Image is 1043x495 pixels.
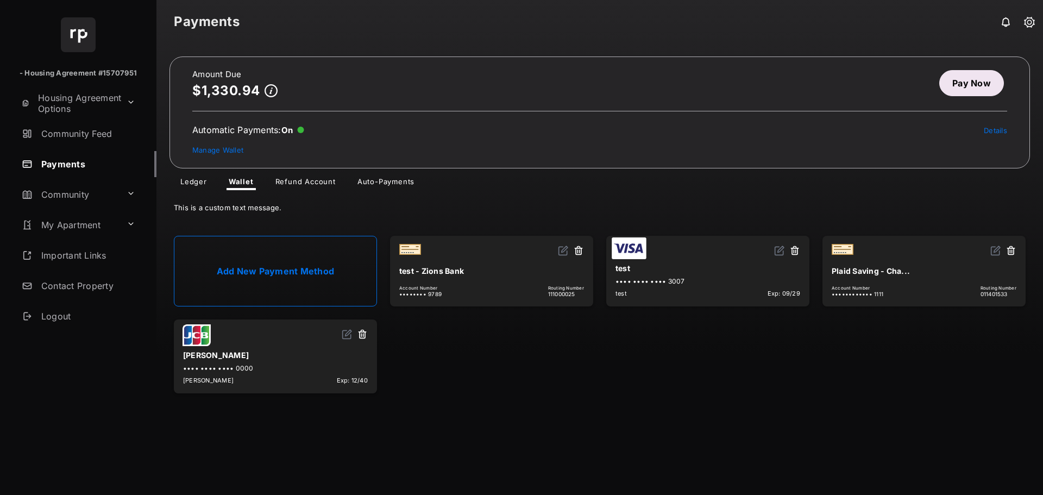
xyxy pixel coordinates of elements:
[548,285,584,291] span: Routing Number
[183,377,234,384] span: [PERSON_NAME]
[832,262,1016,280] div: Plaid Saving - Cha...
[17,303,156,329] a: Logout
[558,245,569,256] img: svg+xml;base64,PHN2ZyB2aWV3Qm94PSIwIDAgMjQgMjQiIHdpZHRoPSIxNiIgaGVpZ2h0PSIxNiIgZmlsbD0ibm9uZSIgeG...
[399,262,584,280] div: test - Zions Bank
[156,190,1043,221] div: This is a custom text message.
[267,177,344,190] a: Refund Account
[399,291,442,297] span: •••••••• 9789
[337,377,368,384] span: Exp: 12/40
[192,124,304,135] div: Automatic Payments :
[172,177,216,190] a: Ledger
[399,285,442,291] span: Account Number
[192,83,260,98] p: $1,330.94
[548,291,584,297] span: 111000025
[990,245,1001,256] img: svg+xml;base64,PHN2ZyB2aWV3Qm94PSIwIDAgMjQgMjQiIHdpZHRoPSIxNiIgaGVpZ2h0PSIxNiIgZmlsbD0ibm9uZSIgeG...
[832,291,883,297] span: •••••••••••• 1111
[832,285,883,291] span: Account Number
[17,242,140,268] a: Important Links
[17,151,156,177] a: Payments
[774,245,785,256] img: svg+xml;base64,PHN2ZyB2aWV3Qm94PSIwIDAgMjQgMjQiIHdpZHRoPSIxNiIgaGVpZ2h0PSIxNiIgZmlsbD0ibm9uZSIgeG...
[615,277,800,285] div: •••• •••• •••• 3007
[981,291,1016,297] span: 011401533
[220,177,262,190] a: Wallet
[183,346,368,364] div: [PERSON_NAME]
[981,285,1016,291] span: Routing Number
[192,70,278,79] h2: Amount Due
[174,15,240,28] strong: Payments
[17,212,122,238] a: My Apartment
[615,290,627,297] span: test
[615,259,800,277] div: test
[349,177,423,190] a: Auto-Payments
[984,126,1007,135] a: Details
[183,364,368,372] div: •••• •••• •••• 0000
[768,290,800,297] span: Exp: 09/29
[17,181,122,208] a: Community
[17,121,156,147] a: Community Feed
[281,125,293,135] span: On
[20,68,137,79] p: - Housing Agreement #15707951
[192,146,243,154] a: Manage Wallet
[17,90,122,116] a: Housing Agreement Options
[61,17,96,52] img: svg+xml;base64,PHN2ZyB4bWxucz0iaHR0cDovL3d3dy53My5vcmcvMjAwMC9zdmciIHdpZHRoPSI2NCIgaGVpZ2h0PSI2NC...
[174,236,377,306] a: Add New Payment Method
[342,329,353,340] img: svg+xml;base64,PHN2ZyB2aWV3Qm94PSIwIDAgMjQgMjQiIHdpZHRoPSIxNiIgaGVpZ2h0PSIxNiIgZmlsbD0ibm9uZSIgeG...
[17,273,156,299] a: Contact Property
